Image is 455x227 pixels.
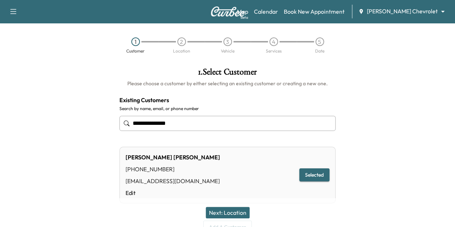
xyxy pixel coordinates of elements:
[210,6,245,17] img: Curbee Logo
[173,49,190,53] div: Location
[269,37,278,46] div: 4
[131,37,140,46] div: 1
[284,7,345,16] a: Book New Appointment
[126,177,220,185] div: [EMAIL_ADDRESS][DOMAIN_NAME]
[126,153,220,162] div: [PERSON_NAME] [PERSON_NAME]
[266,49,282,53] div: Services
[126,165,220,173] div: [PHONE_NUMBER]
[237,7,248,16] a: MapBeta
[119,96,336,104] h4: Existing Customers
[223,37,232,46] div: 3
[241,15,248,20] div: Beta
[254,7,278,16] a: Calendar
[221,49,235,53] div: Vehicle
[299,168,329,182] button: Selected
[126,49,145,53] div: Customer
[119,68,336,80] h1: 1 . Select Customer
[126,189,220,197] a: Edit
[206,207,250,218] button: Next: Location
[315,37,324,46] div: 5
[177,37,186,46] div: 2
[119,80,336,87] h6: Please choose a customer by either selecting an existing customer or creating a new one.
[119,106,336,112] label: Search by name, email, or phone number
[367,7,438,15] span: [PERSON_NAME] Chevrolet
[315,49,324,53] div: Date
